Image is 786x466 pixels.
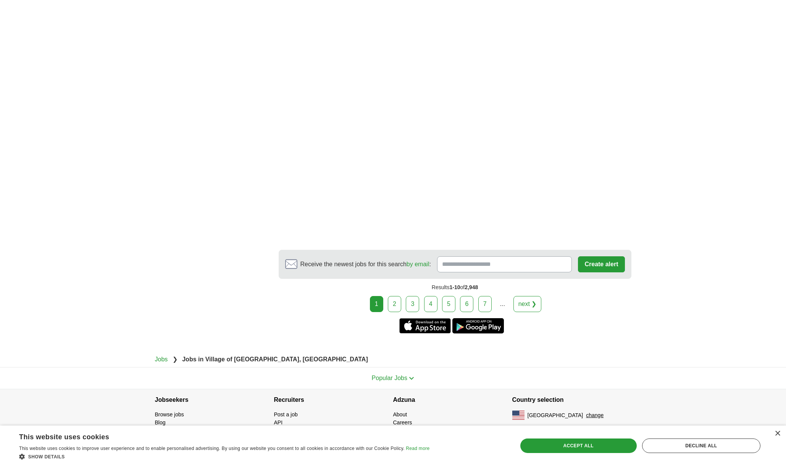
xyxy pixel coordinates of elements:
[372,375,407,381] span: Popular Jobs
[520,438,637,453] div: Accept all
[19,453,429,460] div: Show details
[393,419,412,426] a: Careers
[578,256,625,272] button: Create alert
[407,261,429,267] a: by email
[274,419,283,426] a: API
[442,296,455,312] a: 5
[399,318,451,333] a: Get the iPhone app
[424,296,437,312] a: 4
[279,279,631,296] div: Results of
[370,296,383,312] div: 1
[513,296,542,312] a: next ❯
[478,296,492,312] a: 7
[182,356,368,362] strong: Jobs in Village of [GEOGRAPHIC_DATA], [GEOGRAPHIC_DATA]
[512,389,631,411] h4: Country selection
[406,446,429,451] a: Read more, opens a new window
[642,438,760,453] div: Decline all
[449,284,460,290] span: 1-10
[586,411,604,419] button: change
[274,411,298,417] a: Post a job
[406,296,419,312] a: 3
[775,431,780,437] div: Close
[300,260,431,269] span: Receive the newest jobs for this search :
[19,446,405,451] span: This website uses cookies to improve user experience and to enable personalised advertising. By u...
[512,411,525,420] img: US flag
[528,411,583,419] span: [GEOGRAPHIC_DATA]
[155,356,168,362] a: Jobs
[388,296,401,312] a: 2
[173,356,178,362] span: ❯
[409,377,414,380] img: toggle icon
[495,296,510,312] div: ...
[28,454,65,460] span: Show details
[460,296,473,312] a: 6
[452,318,504,333] a: Get the Android app
[465,284,478,290] span: 2,948
[393,411,407,417] a: About
[155,419,166,426] a: Blog
[155,411,184,417] a: Browse jobs
[19,430,410,442] div: This website uses cookies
